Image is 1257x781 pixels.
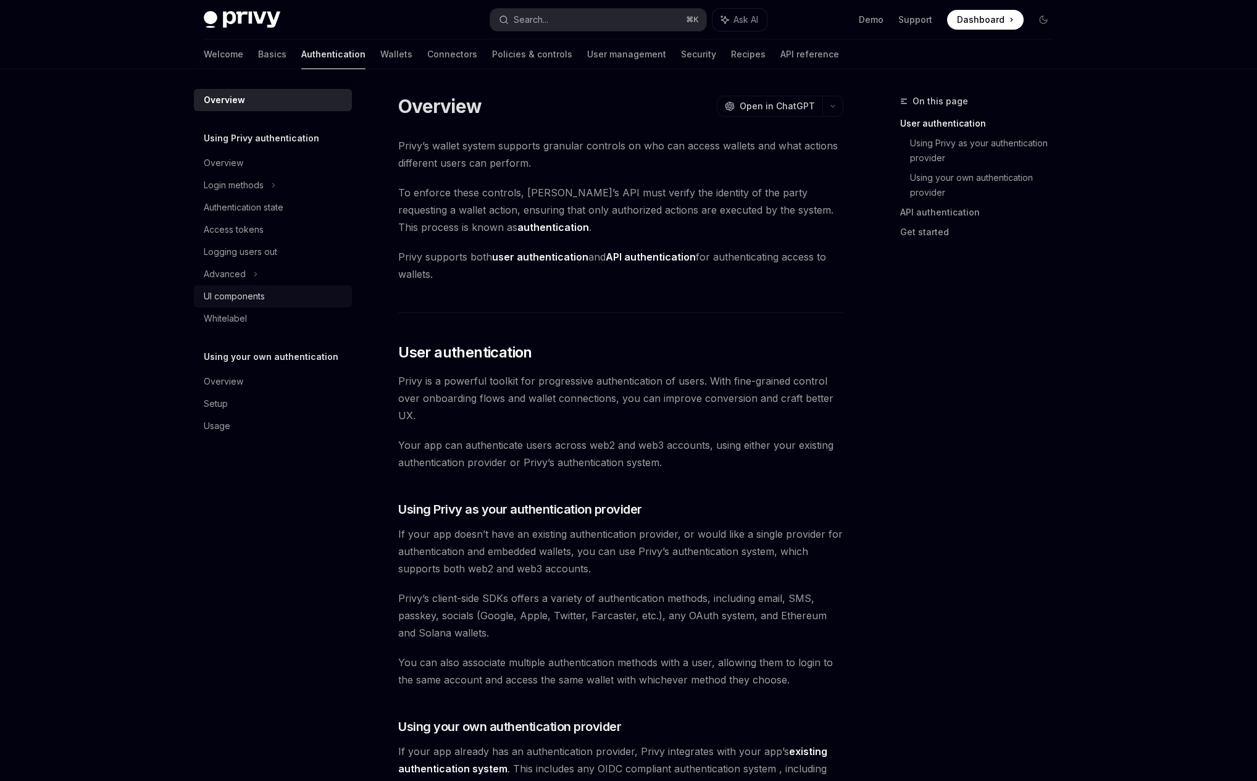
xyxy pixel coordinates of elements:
a: Access tokens [194,219,352,241]
button: Open in ChatGPT [717,96,822,117]
span: Using Privy as your authentication provider [398,501,642,518]
span: Privy’s wallet system supports granular controls on who can access wallets and what actions diffe... [398,137,843,172]
a: Security [681,40,716,69]
a: Recipes [731,40,766,69]
h5: Using Privy authentication [204,131,319,146]
span: You can also associate multiple authentication methods with a user, allowing them to login to the... [398,654,843,688]
a: Whitelabel [194,307,352,330]
div: Overview [204,374,243,389]
a: Support [898,14,932,26]
span: Your app can authenticate users across web2 and web3 accounts, using either your existing authent... [398,436,843,471]
img: dark logo [204,11,280,28]
span: ⌘ K [686,15,699,25]
a: Demo [859,14,883,26]
h1: Overview [398,95,482,117]
a: Get started [900,222,1063,242]
div: Login methods [204,178,264,193]
h5: Using your own authentication [204,349,338,364]
a: Authentication [301,40,365,69]
span: On this page [912,94,968,109]
div: Logging users out [204,244,277,259]
a: Logging users out [194,241,352,263]
div: Overview [204,93,245,107]
span: Ask AI [733,14,758,26]
a: Dashboard [947,10,1024,30]
a: Overview [194,89,352,111]
span: Privy’s client-side SDKs offers a variety of authentication methods, including email, SMS, passke... [398,590,843,641]
div: Usage [204,419,230,433]
span: Privy is a powerful toolkit for progressive authentication of users. With fine-grained control ov... [398,372,843,424]
a: Using your own authentication provider [910,168,1063,203]
div: Search... [514,12,548,27]
a: API reference [780,40,839,69]
strong: user authentication [492,251,588,263]
span: Using your own authentication provider [398,718,621,735]
a: Overview [194,152,352,174]
a: Policies & controls [492,40,572,69]
a: User authentication [900,114,1063,133]
span: Open in ChatGPT [740,100,815,112]
div: UI components [204,289,265,304]
a: Connectors [427,40,477,69]
a: Basics [258,40,286,69]
button: Toggle dark mode [1034,10,1053,30]
button: Search...⌘K [490,9,706,31]
a: Setup [194,393,352,415]
a: Using Privy as your authentication provider [910,133,1063,168]
span: To enforce these controls, [PERSON_NAME]’s API must verify the identity of the party requesting a... [398,184,843,236]
div: Access tokens [204,222,264,237]
a: User management [587,40,666,69]
a: Overview [194,370,352,393]
a: Welcome [204,40,243,69]
span: Privy supports both and for authenticating access to wallets. [398,248,843,283]
div: Authentication state [204,200,283,215]
div: Whitelabel [204,311,247,326]
strong: authentication [517,221,589,233]
a: API authentication [900,203,1063,222]
button: Ask AI [712,9,767,31]
div: Overview [204,156,243,170]
a: Wallets [380,40,412,69]
span: If your app doesn’t have an existing authentication provider, or would like a single provider for... [398,525,843,577]
a: Usage [194,415,352,437]
span: Dashboard [957,14,1004,26]
a: UI components [194,285,352,307]
div: Advanced [204,267,246,282]
div: Setup [204,396,228,411]
strong: API authentication [606,251,696,263]
span: User authentication [398,343,532,362]
a: Authentication state [194,196,352,219]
